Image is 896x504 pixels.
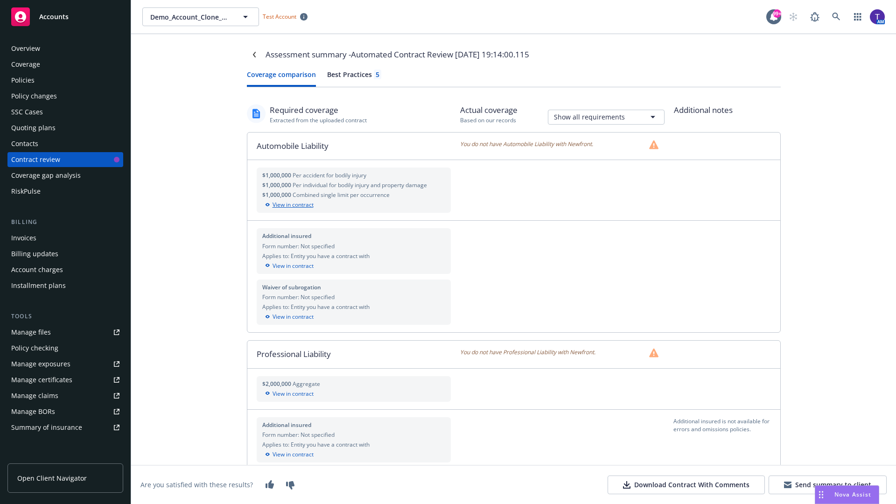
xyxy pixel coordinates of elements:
a: Manage exposures [7,357,123,371]
a: Policy checking [7,341,123,356]
div: Required coverage [270,104,367,116]
div: View in contract [262,313,446,321]
div: Contacts [11,136,38,151]
div: Quoting plans [11,120,56,135]
div: Applies to: Entity you have a contract with [262,441,446,448]
div: Based on our records [460,116,518,124]
div: Analytics hub [7,454,123,463]
div: Automobile Liability [247,133,461,160]
div: 99+ [773,9,781,18]
a: Search [827,7,846,26]
a: Contract review [7,152,123,167]
div: View in contract [262,390,446,398]
div: Policy changes [11,89,57,104]
span: Combined single limit per occurrence [293,191,390,199]
span: Per individual for bodily injury and property damage [293,181,427,189]
div: Policies [11,73,35,88]
a: Manage BORs [7,404,123,419]
div: View in contract [262,262,446,270]
div: View in contract [262,201,446,209]
button: Send summary to client [769,476,887,494]
div: Best Practices [327,70,381,79]
div: Applies to: Entity you have a contract with [262,303,446,311]
div: Form number: Not specified [262,293,446,301]
div: Account charges [11,262,63,277]
a: Navigate back [247,47,262,62]
div: Coverage gap analysis [11,168,81,183]
a: Report a Bug [805,7,824,26]
div: SSC Cases [11,105,43,119]
a: RiskPulse [7,184,123,199]
a: Manage claims [7,388,123,403]
span: Open Client Navigator [17,473,87,483]
div: 5 [376,70,379,79]
a: Start snowing [784,7,803,26]
div: Invoices [11,231,36,245]
div: Overview [11,41,40,56]
a: Invoices [7,231,123,245]
a: Contacts [7,136,123,151]
a: Installment plans [7,278,123,293]
div: Installment plans [11,278,66,293]
div: Coverage [11,57,40,72]
span: $1,000,000 [262,171,293,179]
a: Account charges [7,262,123,277]
a: Overview [7,41,123,56]
div: Send summary to client [784,480,871,490]
span: You do not have Professional Liability with Newfront. [460,348,595,357]
button: Coverage comparison [247,70,316,87]
span: Nova Assist [834,490,871,498]
div: Additional insured [262,232,446,240]
a: Accounts [7,4,123,30]
span: $1,000,000 [262,191,293,199]
a: Coverage gap analysis [7,168,123,183]
a: Manage files [7,325,123,340]
div: Tools [7,312,123,321]
div: Summary of insurance [11,420,82,435]
div: Form number: Not specified [262,431,446,439]
a: Summary of insurance [7,420,123,435]
a: Quoting plans [7,120,123,135]
div: Manage BORs [11,404,55,419]
span: $1,000,000 [262,181,293,189]
a: Policy changes [7,89,123,104]
div: Additional insured is not available for errors and omissions policies. [673,417,780,462]
button: Download Contract With Comments [608,476,765,494]
div: Waiver of subrogation [262,283,446,291]
span: Test Account [259,12,311,21]
a: Billing updates [7,246,123,261]
span: Test Account [263,13,296,21]
div: Additional notes [674,104,781,116]
div: Manage certificates [11,372,72,387]
div: Are you satisfied with these results? [140,480,253,490]
div: RiskPulse [11,184,41,199]
div: Manage claims [11,388,58,403]
a: Coverage [7,57,123,72]
div: Billing [7,217,123,227]
span: Demo_Account_Clone_QA_CR_Tests_Client [150,12,231,22]
div: Contract review [11,152,60,167]
img: photo [870,9,885,24]
span: Accounts [39,13,69,21]
div: Download Contract With Comments [623,480,749,490]
button: Demo_Account_Clone_QA_CR_Tests_Client [142,7,259,26]
a: Switch app [848,7,867,26]
button: Nova Assist [815,485,879,504]
div: Drag to move [815,486,827,504]
span: You do not have Automobile Liability with Newfront. [460,140,593,149]
div: Policy checking [11,341,58,356]
span: Aggregate [293,380,320,388]
a: SSC Cases [7,105,123,119]
div: Additional insured [262,421,446,429]
span: Per accident for bodily injury [293,171,366,179]
div: View in contract [262,450,446,459]
div: Manage files [11,325,51,340]
div: Assessment summary - Automated Contract Review [DATE] 19:14:00.115 [266,49,529,61]
div: Actual coverage [460,104,518,116]
a: Policies [7,73,123,88]
div: Extracted from the uploaded contract [270,116,367,124]
a: Manage certificates [7,372,123,387]
div: Applies to: Entity you have a contract with [262,252,446,260]
div: Professional Liability [247,341,461,368]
